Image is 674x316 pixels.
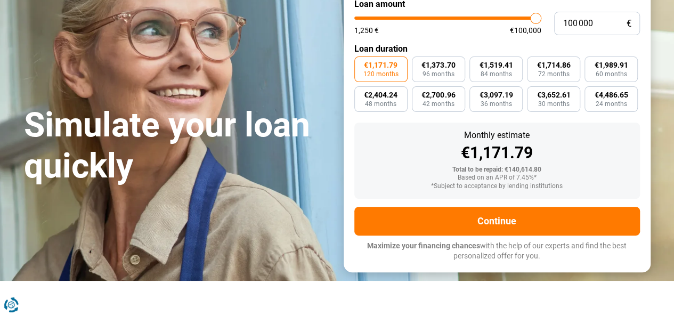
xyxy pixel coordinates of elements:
[365,100,396,108] font: 48 months
[423,70,454,78] font: 96 months
[510,26,541,35] font: €100,000
[596,100,627,108] font: 24 months
[538,70,570,78] font: 72 months
[477,215,516,226] font: Continue
[453,241,627,261] font: with the help of our experts and find the best personalized offer for you.
[480,70,511,78] font: 84 months
[627,18,631,29] font: €
[538,100,570,108] font: 30 months
[464,130,530,140] font: Monthly estimate
[595,61,628,69] font: €1,989.91
[480,100,511,108] font: 36 months
[479,91,513,99] font: €3,097.19
[431,182,563,190] font: *Subject to acceptance by lending institutions
[452,166,541,173] font: Total to be repaid: €140,614.80
[423,100,454,108] font: 42 months
[363,70,399,78] font: 120 months
[595,91,628,99] font: €4,486.65
[596,70,627,78] font: 60 months
[364,61,397,69] font: €1,171.79
[421,61,455,69] font: €1,373.70
[461,143,533,162] font: €1,171.79
[458,174,537,181] font: Based on an APR of 7.45%*
[479,61,513,69] font: €1,519.41
[421,91,455,99] font: €2,700.96
[537,61,571,69] font: €1,714.86
[354,26,379,35] font: 1,250 €
[367,241,480,250] font: Maximize your financing chances
[364,91,397,99] font: €2,404.24
[354,44,408,54] font: Loan duration
[24,105,310,186] font: Simulate your loan quickly
[537,91,571,99] font: €3,652.61
[354,207,640,236] button: Continue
